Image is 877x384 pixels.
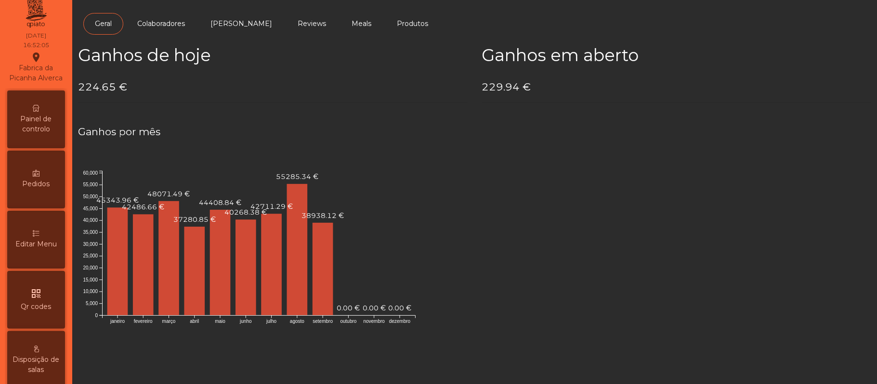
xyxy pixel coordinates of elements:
[86,301,98,306] text: 5,000
[30,51,42,63] i: location_on
[301,211,344,220] text: 38938.12 €
[83,289,98,294] text: 10,000
[290,319,304,324] text: agosto
[83,265,98,270] text: 20,000
[83,194,98,199] text: 50,000
[83,253,98,258] text: 25,000
[385,13,440,35] a: Produtos
[78,45,468,65] h2: Ganhos de hoje
[364,319,385,324] text: novembro
[340,319,357,324] text: outubro
[78,125,871,139] h4: Ganhos por mês
[286,13,338,35] a: Reviews
[83,230,98,235] text: 35,000
[389,319,411,324] text: dezembro
[83,206,98,211] text: 45,000
[83,277,98,282] text: 15,000
[8,51,65,83] div: Fabrica da Picanha Alverca
[134,319,153,324] text: fevereiro
[95,313,98,318] text: 0
[148,190,190,198] text: 48071.49 €
[340,13,383,35] a: Meals
[126,13,196,35] a: Colaboradores
[83,13,123,35] a: Geral
[173,215,216,224] text: 37280.85 €
[83,170,98,176] text: 60,000
[482,80,872,94] h4: 229.94 €
[26,31,46,40] div: [DATE]
[83,218,98,223] text: 40,000
[266,319,277,324] text: julho
[363,304,386,312] text: 0.00 €
[337,304,360,312] text: 0.00 €
[10,355,63,375] span: Disposição de salas
[162,319,176,324] text: março
[78,80,468,94] h4: 224.65 €
[10,114,63,134] span: Painel de controlo
[23,179,50,189] span: Pedidos
[250,202,293,211] text: 42711.29 €
[110,319,125,324] text: janeiro
[96,196,139,205] text: 45343.96 €
[388,304,411,312] text: 0.00 €
[190,319,199,324] text: abril
[83,242,98,247] text: 30,000
[15,239,57,249] span: Editar Menu
[199,198,241,207] text: 44408.84 €
[482,45,872,65] h2: Ganhos em aberto
[224,208,267,217] text: 40268.38 €
[83,182,98,187] text: 55,000
[122,203,164,211] text: 42486.66 €
[30,288,42,299] i: qr_code
[276,172,318,181] text: 55285.34 €
[21,302,52,312] span: Qr codes
[313,319,333,324] text: setembro
[23,41,49,50] div: 16:52:05
[215,319,225,324] text: maio
[239,319,252,324] text: junho
[199,13,284,35] a: [PERSON_NAME]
